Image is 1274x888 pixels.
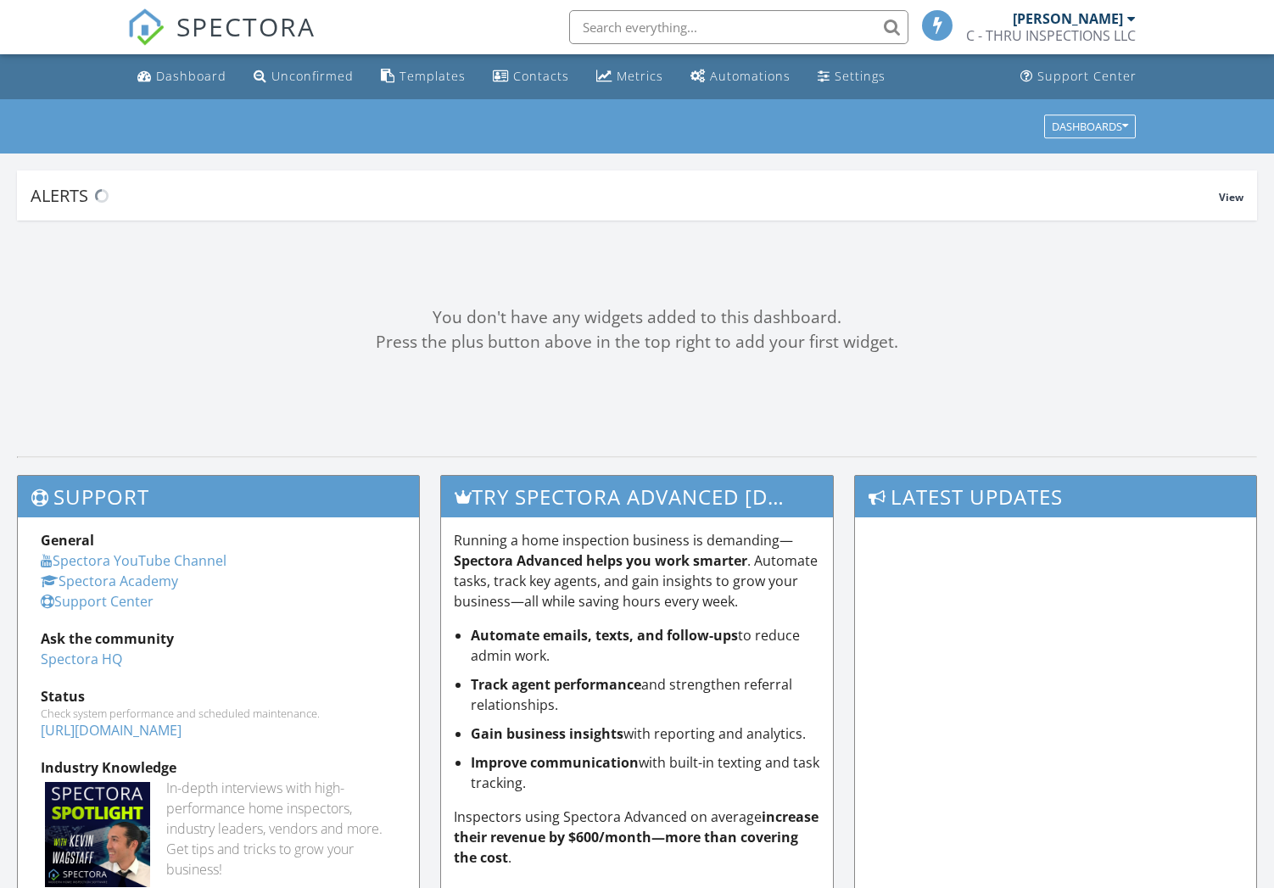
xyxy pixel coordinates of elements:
[471,674,819,715] li: and strengthen referral relationships.
[166,778,397,880] div: In-depth interviews with high-performance home inspectors, industry leaders, vendors and more. Ge...
[1013,10,1123,27] div: [PERSON_NAME]
[1052,120,1128,132] div: Dashboards
[811,61,892,92] a: Settings
[41,686,396,706] div: Status
[454,807,819,867] strong: increase their revenue by $600/month—more than covering the cost
[41,628,396,649] div: Ask the community
[471,753,639,772] strong: Improve communication
[41,551,226,570] a: Spectora YouTube Channel
[835,68,886,84] div: Settings
[400,68,466,84] div: Templates
[471,675,641,694] strong: Track agent performance
[41,706,396,720] div: Check system performance and scheduled maintenance.
[1037,68,1137,84] div: Support Center
[17,305,1257,330] div: You don't have any widgets added to this dashboard.
[569,10,908,44] input: Search everything...
[41,531,94,550] strong: General
[127,8,165,46] img: The Best Home Inspection Software - Spectora
[966,27,1136,44] div: C - THRU INSPECTIONS LLC
[18,476,419,517] h3: Support
[31,184,1219,207] div: Alerts
[471,625,819,666] li: to reduce admin work.
[617,68,663,84] div: Metrics
[441,476,832,517] h3: Try spectora advanced [DATE]
[41,757,396,778] div: Industry Knowledge
[513,68,569,84] div: Contacts
[855,476,1256,517] h3: Latest Updates
[41,650,122,668] a: Spectora HQ
[45,782,150,887] img: Spectoraspolightmain
[454,530,819,612] p: Running a home inspection business is demanding— . Automate tasks, track key agents, and gain ins...
[41,592,154,611] a: Support Center
[486,61,576,92] a: Contacts
[247,61,360,92] a: Unconfirmed
[471,626,738,645] strong: Automate emails, texts, and follow-ups
[17,330,1257,355] div: Press the plus button above in the top right to add your first widget.
[1219,190,1243,204] span: View
[271,68,354,84] div: Unconfirmed
[131,61,233,92] a: Dashboard
[1014,61,1143,92] a: Support Center
[471,723,819,744] li: with reporting and analytics.
[176,8,316,44] span: SPECTORA
[156,68,226,84] div: Dashboard
[454,551,747,570] strong: Spectora Advanced helps you work smarter
[41,572,178,590] a: Spectora Academy
[471,724,623,743] strong: Gain business insights
[710,68,791,84] div: Automations
[590,61,670,92] a: Metrics
[127,23,316,59] a: SPECTORA
[374,61,472,92] a: Templates
[684,61,797,92] a: Automations (Basic)
[1044,114,1136,138] button: Dashboards
[454,807,819,868] p: Inspectors using Spectora Advanced on average .
[471,752,819,793] li: with built-in texting and task tracking.
[41,721,182,740] a: [URL][DOMAIN_NAME]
